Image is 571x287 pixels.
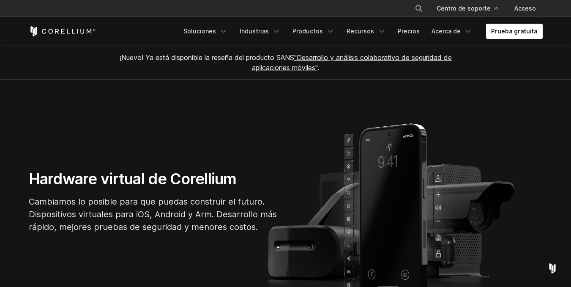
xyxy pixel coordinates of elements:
[411,1,426,16] button: Buscar
[240,27,269,35] font: Industrias
[432,27,461,35] font: Acerca de
[292,27,323,35] font: Productos
[542,258,563,279] div: Abrir Intercom Messenger
[29,197,277,232] font: Cambiamos lo posible para que puedas construir el futuro. Dispositivos virtuales para iOS, Androi...
[183,27,216,35] font: Soluciones
[491,27,538,35] font: Prueba gratuita
[437,5,491,12] font: Centro de soporte
[398,27,420,35] font: Precios
[29,169,237,188] font: Hardware virtual de Corellium
[29,26,96,36] a: Página de inicio de Corellium
[178,24,543,39] div: Menú de navegación
[318,63,320,72] font: .
[514,5,536,12] font: Acceso
[404,1,543,16] div: Menú de navegación
[252,53,452,72] a: "Desarrollo y análisis colaborativo de seguridad de aplicaciones móviles"
[347,27,374,35] font: Recursos
[120,53,294,62] font: ¡Nuevo! Ya está disponible la reseña del producto SANS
